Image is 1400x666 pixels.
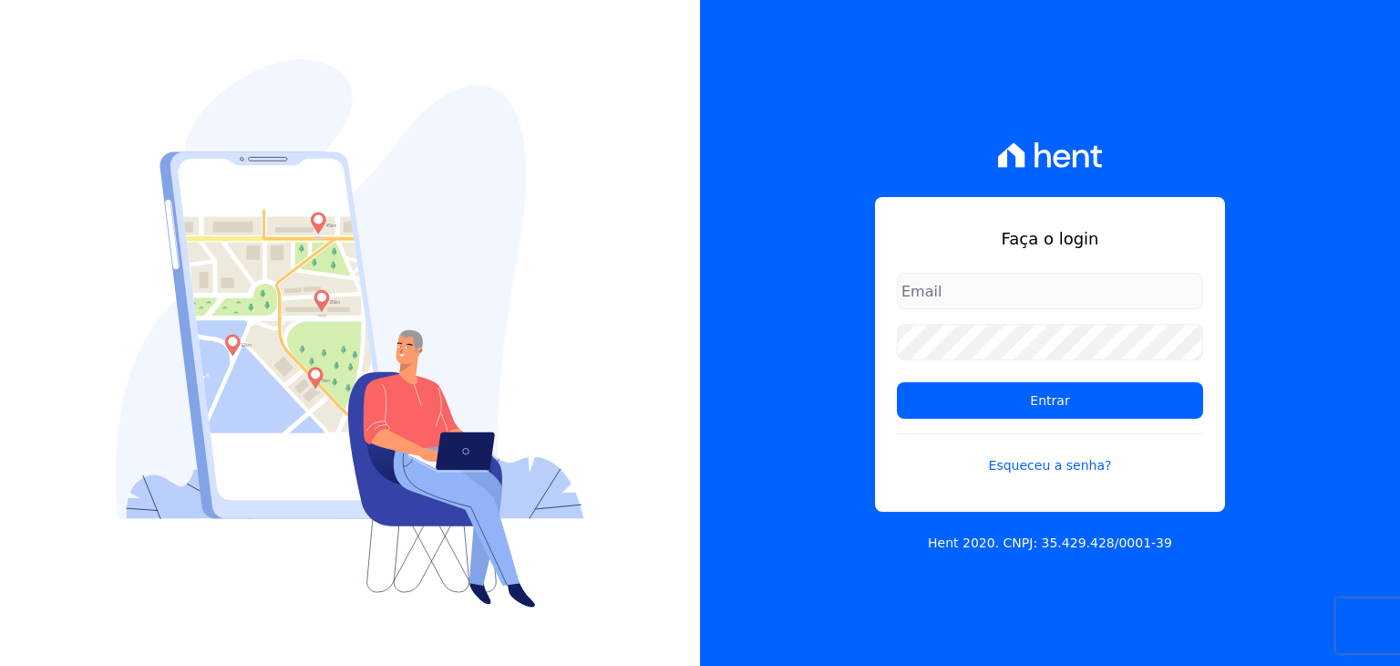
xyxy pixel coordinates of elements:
[897,226,1203,251] h1: Faça o login
[897,433,1203,475] a: Esqueceu a senha?
[897,273,1203,309] input: Email
[897,382,1203,419] input: Entrar
[928,534,1172,553] p: Hent 2020. CNPJ: 35.429.428/0001-39
[116,59,584,608] img: Login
